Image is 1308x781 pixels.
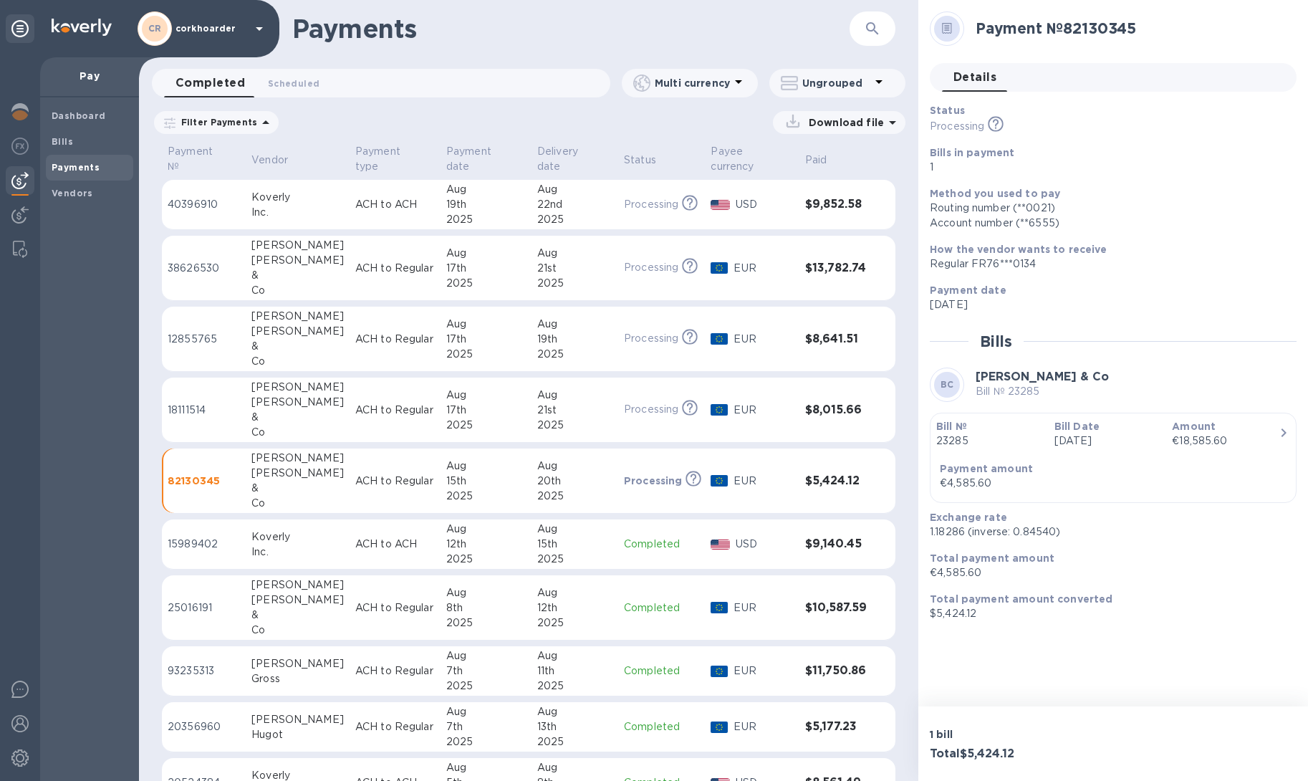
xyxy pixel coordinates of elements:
div: €4,585.60 [940,476,1058,491]
p: $5,424.12 [930,606,1285,621]
span: Scheduled [268,76,319,91]
span: Payment type [355,144,435,174]
div: 2025 [537,276,612,291]
div: & [251,339,344,354]
p: 12855765 [168,332,240,347]
div: & [251,410,344,425]
div: 13th [537,719,612,734]
p: ACH to Regular [355,474,435,489]
b: Status [930,105,965,116]
p: Completed [624,600,700,615]
div: Aug [446,317,526,332]
b: Bill Date [1054,421,1100,432]
div: Routing number (**0021) [930,201,1285,216]
p: ACH to ACH [355,537,435,552]
b: Bill № [936,421,967,432]
div: 2025 [446,615,526,631]
h3: $8,641.51 [805,332,867,346]
b: Total payment amount [930,552,1054,564]
b: Bills [52,136,73,147]
p: Delivery date [537,144,594,174]
div: 2025 [537,347,612,362]
div: [PERSON_NAME] [251,451,344,466]
div: Aug [537,182,612,197]
div: 15th [446,474,526,489]
span: Payment № [168,144,240,174]
span: Status [624,153,675,168]
div: 2025 [446,418,526,433]
div: 19th [537,332,612,347]
div: Aug [537,388,612,403]
div: [PERSON_NAME] [251,380,344,395]
span: Payee currency [711,144,793,174]
div: Aug [537,760,612,775]
div: €18,585.60 [1172,433,1279,449]
b: Vendors [52,188,93,198]
div: 2025 [446,347,526,362]
div: 2025 [537,734,612,749]
p: ACH to Regular [355,663,435,679]
div: 2025 [537,212,612,227]
div: Inc. [251,205,344,220]
div: Aug [446,459,526,474]
p: Paid [805,153,827,168]
p: ACH to Regular [355,403,435,418]
h3: $5,177.23 [805,720,867,734]
p: ACH to ACH [355,197,435,212]
b: Total payment amount converted [930,593,1113,605]
p: USD [736,197,794,212]
div: [PERSON_NAME] [251,656,344,671]
b: [PERSON_NAME] & Co [976,370,1109,383]
div: Co [251,354,344,369]
p: €4,585.60 [930,565,1285,580]
h3: $9,140.45 [805,537,867,551]
b: Payments [52,162,100,173]
div: Co [251,425,344,440]
div: 2025 [446,489,526,504]
p: EUR [734,474,793,489]
div: [PERSON_NAME] [251,253,344,268]
p: ACH to Regular [355,600,435,615]
p: Payment № [168,144,221,174]
p: 1 bill [930,727,1107,742]
p: Payment type [355,144,416,174]
p: EUR [734,600,793,615]
div: Aug [537,246,612,261]
h3: $9,852.58 [805,198,867,211]
p: Vendor [251,153,288,168]
p: Payment date [446,144,507,174]
div: Unpin categories [6,14,34,43]
span: Delivery date [537,144,612,174]
div: 22nd [537,197,612,212]
p: EUR [734,261,793,276]
p: EUR [734,403,793,418]
p: EUR [734,719,793,734]
div: 12th [446,537,526,552]
div: 2025 [446,679,526,694]
div: Gross [251,671,344,686]
p: 25016191 [168,600,240,615]
img: Foreign exchange [11,138,29,155]
button: Bill №23285Bill Date[DATE]Amount€18,585.60Payment amount€4,585.60 [930,413,1297,503]
div: 2025 [537,615,612,631]
p: 23285 [936,433,1043,449]
div: Aug [537,648,612,663]
p: Pay [52,69,128,83]
h3: $11,750.86 [805,664,867,678]
div: 19th [446,197,526,212]
p: ACH to Regular [355,261,435,276]
p: 40396910 [168,197,240,212]
b: Method you used to pay [930,188,1060,199]
div: Aug [446,760,526,775]
h3: $10,587.59 [805,601,867,615]
p: 15989402 [168,537,240,552]
h3: $5,424.12 [805,474,867,488]
p: Payee currency [711,144,774,174]
img: Logo [52,19,112,36]
p: Bill № 23285 [976,384,1109,399]
h2: Payment № 82130345 [976,19,1285,37]
div: 2025 [537,552,612,567]
div: 2025 [537,489,612,504]
div: 21st [537,403,612,418]
div: Aug [446,182,526,197]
